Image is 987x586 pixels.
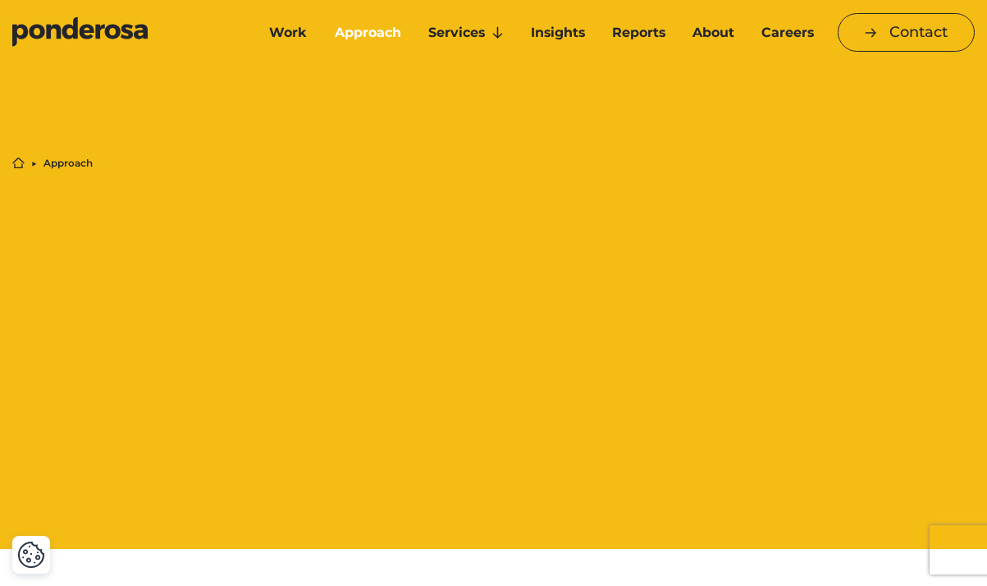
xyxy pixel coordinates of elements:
[12,157,25,169] a: Home
[43,158,93,168] li: Approach
[31,158,37,168] li: ▶︎
[324,16,411,50] a: Approach
[838,13,975,52] a: Contact
[683,16,745,50] a: About
[17,541,45,569] img: Revisit consent button
[752,16,825,50] a: Careers
[12,16,235,49] a: Go to homepage
[17,541,45,569] button: Cookie Settings
[601,16,675,50] a: Reports
[259,16,318,50] a: Work
[520,16,595,50] a: Insights
[418,16,514,50] a: Services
